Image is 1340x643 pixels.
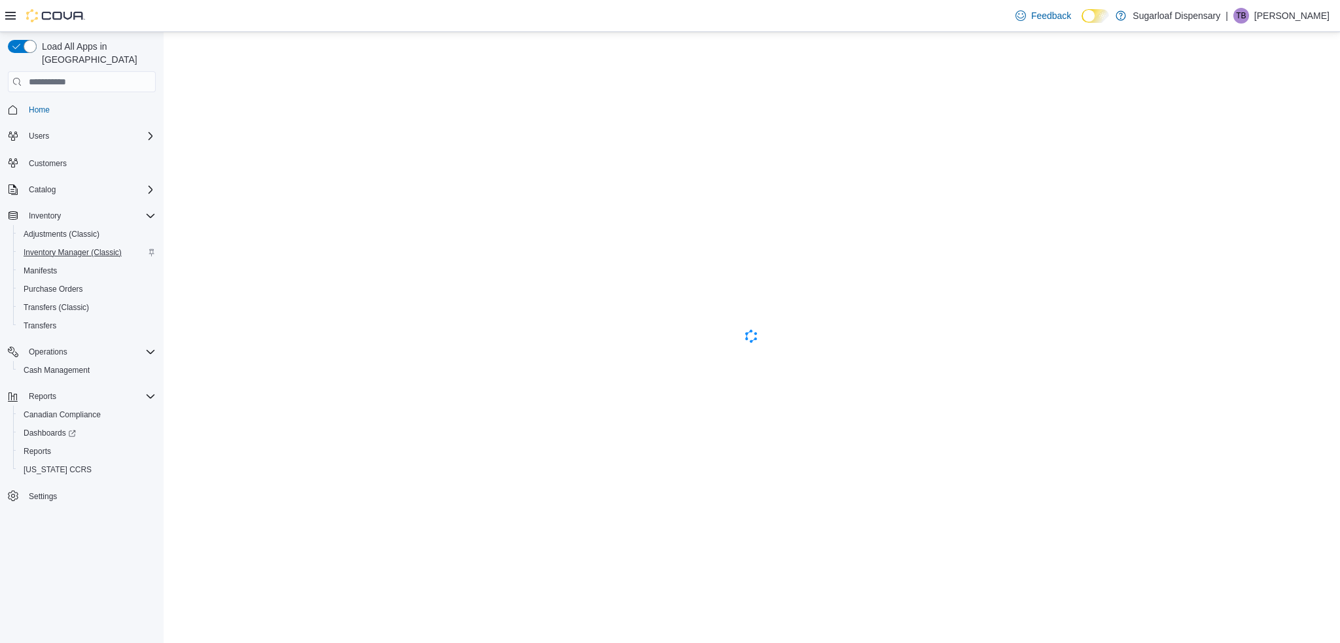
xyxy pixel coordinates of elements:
button: Reports [13,442,161,461]
span: Transfers (Classic) [24,302,89,313]
span: Transfers (Classic) [18,300,156,315]
span: Home [29,105,50,115]
span: Manifests [24,266,57,276]
button: Transfers [13,317,161,335]
span: Reports [24,446,51,457]
span: Transfers [24,321,56,331]
a: Customers [24,156,72,171]
span: Dashboards [24,428,76,438]
button: Reports [24,389,62,404]
span: Customers [24,154,156,171]
span: Purchase Orders [18,281,156,297]
button: Users [3,127,161,145]
span: Reports [18,443,156,459]
button: Purchase Orders [13,280,161,298]
nav: Complex example [8,95,156,540]
span: Canadian Compliance [24,409,101,420]
button: Adjustments (Classic) [13,225,161,243]
span: Inventory [24,208,156,224]
span: Feedback [1031,9,1071,22]
a: Adjustments (Classic) [18,226,105,242]
a: Canadian Compliance [18,407,106,423]
span: Inventory Manager (Classic) [24,247,122,258]
button: Operations [3,343,161,361]
span: Reports [24,389,156,404]
a: Dashboards [18,425,81,441]
span: Operations [29,347,67,357]
button: [US_STATE] CCRS [13,461,161,479]
span: Cash Management [24,365,90,375]
p: | [1225,8,1228,24]
img: Cova [26,9,85,22]
span: Inventory Manager (Classic) [18,245,156,260]
button: Manifests [13,262,161,280]
button: Cash Management [13,361,161,379]
span: [US_STATE] CCRS [24,464,92,475]
span: Adjustments (Classic) [24,229,99,239]
a: Manifests [18,263,62,279]
button: Canadian Compliance [13,406,161,424]
span: Settings [29,491,57,502]
span: Adjustments (Classic) [18,226,156,242]
a: Dashboards [13,424,161,442]
span: Cash Management [18,362,156,378]
span: Purchase Orders [24,284,83,294]
span: Dark Mode [1082,23,1082,24]
span: TB [1236,8,1246,24]
button: Users [24,128,54,144]
button: Inventory [24,208,66,224]
span: Users [24,128,156,144]
span: Dashboards [18,425,156,441]
a: Transfers (Classic) [18,300,94,315]
button: Operations [24,344,73,360]
button: Catalog [24,182,61,198]
span: Operations [24,344,156,360]
span: Catalog [24,182,156,198]
a: Settings [24,489,62,504]
span: Manifests [18,263,156,279]
p: Sugarloaf Dispensary [1133,8,1220,24]
span: Settings [24,488,156,504]
a: Cash Management [18,362,95,378]
button: Customers [3,153,161,172]
a: Purchase Orders [18,281,88,297]
button: Inventory [3,207,161,225]
button: Settings [3,487,161,506]
div: Trevor Bjerke [1233,8,1249,24]
span: Customers [29,158,67,169]
span: Washington CCRS [18,462,156,478]
a: Reports [18,443,56,459]
input: Dark Mode [1082,9,1109,23]
span: Users [29,131,49,141]
a: [US_STATE] CCRS [18,462,97,478]
span: Canadian Compliance [18,407,156,423]
a: Inventory Manager (Classic) [18,245,127,260]
a: Home [24,102,55,118]
span: Catalog [29,184,56,195]
span: Inventory [29,211,61,221]
button: Catalog [3,181,161,199]
span: Load All Apps in [GEOGRAPHIC_DATA] [37,40,156,66]
p: [PERSON_NAME] [1254,8,1330,24]
span: Reports [29,391,56,402]
button: Transfers (Classic) [13,298,161,317]
button: Reports [3,387,161,406]
span: Transfers [18,318,156,334]
span: Home [24,101,156,118]
a: Feedback [1010,3,1076,29]
a: Transfers [18,318,62,334]
button: Inventory Manager (Classic) [13,243,161,262]
button: Home [3,100,161,119]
